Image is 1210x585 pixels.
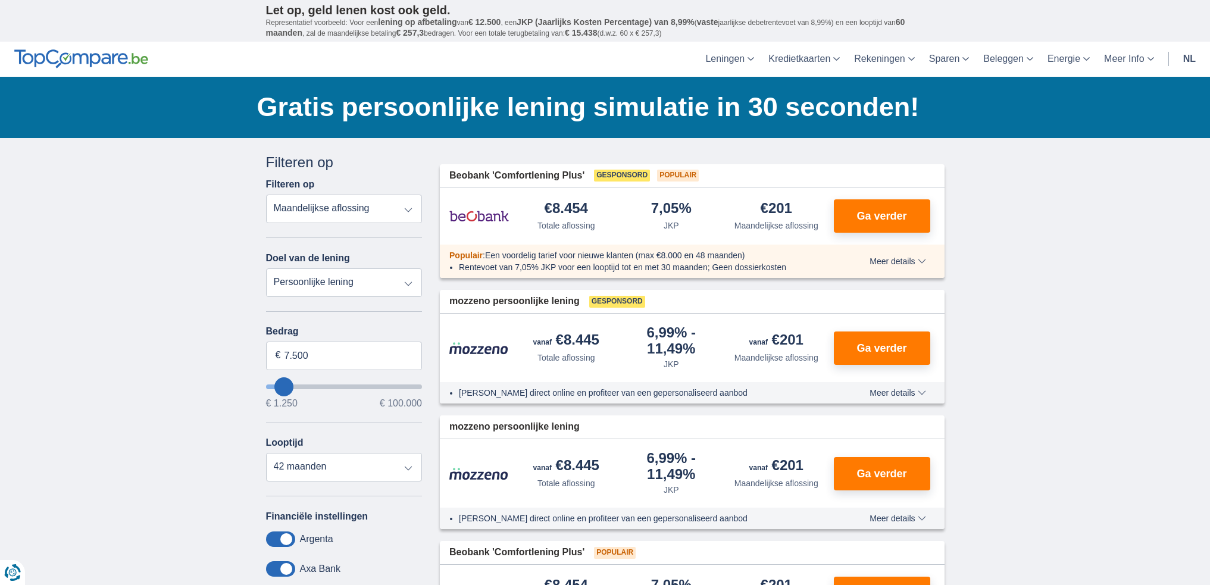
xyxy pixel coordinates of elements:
span: Ga verder [856,211,906,221]
li: Rentevoet van 7,05% JKP voor een looptijd tot en met 30 maanden; Geen dossierkosten [459,261,826,273]
span: Ga verder [856,468,906,479]
span: € 257,3 [396,28,424,37]
span: € 100.000 [380,399,422,408]
div: €8.454 [545,201,588,217]
div: €8.445 [533,458,599,475]
li: [PERSON_NAME] direct online en profiteer van een gepersonaliseerd aanbod [459,512,826,524]
span: Gesponsord [589,296,645,308]
span: lening op afbetaling [378,17,457,27]
img: product.pl.alt Mozzeno [449,342,509,355]
p: Let op, geld lenen kost ook geld. [266,3,945,17]
div: JKP [664,484,679,496]
span: Meer details [870,514,926,523]
span: Beobank 'Comfortlening Plus' [449,546,584,559]
div: JKP [664,358,679,370]
span: JKP (Jaarlijks Kosten Percentage) van 8,99% [517,17,695,27]
a: Rekeningen [847,42,921,77]
span: vaste [697,17,718,27]
label: Filteren op [266,179,315,190]
div: JKP [664,220,679,232]
div: €201 [749,333,803,349]
a: nl [1176,42,1203,77]
span: 60 maanden [266,17,905,37]
li: [PERSON_NAME] direct online en profiteer van een gepersonaliseerd aanbod [459,387,826,399]
span: Meer details [870,257,926,265]
span: € 15.438 [565,28,598,37]
a: Sparen [922,42,977,77]
label: Looptijd [266,437,304,448]
img: TopCompare [14,49,148,68]
label: Bedrag [266,326,423,337]
img: product.pl.alt Beobank [449,201,509,231]
button: Ga verder [834,457,930,490]
span: € 1.250 [266,399,298,408]
span: mozzeno persoonlijke lening [449,420,580,434]
div: Totale aflossing [537,352,595,364]
div: : [440,249,836,261]
span: Meer details [870,389,926,397]
label: Argenta [300,534,333,545]
div: Filteren op [266,152,423,173]
span: Populair [657,170,699,182]
span: Beobank 'Comfortlening Plus' [449,169,584,183]
div: 7,05% [651,201,692,217]
a: Kredietkaarten [761,42,847,77]
div: 6,99% [624,326,720,356]
img: product.pl.alt Mozzeno [449,467,509,480]
a: Leningen [698,42,761,77]
button: Meer details [861,388,934,398]
div: Maandelijkse aflossing [734,477,818,489]
label: Financiële instellingen [266,511,368,522]
span: Een voordelig tarief voor nieuwe klanten (max €8.000 en 48 maanden) [485,251,745,260]
button: Ga verder [834,199,930,233]
label: Axa Bank [300,564,340,574]
button: Meer details [861,514,934,523]
span: Gesponsord [594,170,650,182]
a: Energie [1040,42,1097,77]
p: Representatief voorbeeld: Voor een van , een ( jaarlijkse debetrentevoet van 8,99%) en een loopti... [266,17,945,39]
button: Meer details [861,256,934,266]
div: Totale aflossing [537,220,595,232]
div: €8.445 [533,333,599,349]
div: €201 [761,201,792,217]
button: Ga verder [834,331,930,365]
a: Beleggen [976,42,1040,77]
h1: Gratis persoonlijke lening simulatie in 30 seconden! [257,89,945,126]
div: Maandelijkse aflossing [734,220,818,232]
div: Maandelijkse aflossing [734,352,818,364]
span: Populair [594,547,636,559]
label: Doel van de lening [266,253,350,264]
span: € 12.500 [468,17,501,27]
div: €201 [749,458,803,475]
span: mozzeno persoonlijke lening [449,295,580,308]
input: wantToBorrow [266,384,423,389]
div: Totale aflossing [537,477,595,489]
div: 6,99% [624,451,720,481]
span: Populair [449,251,483,260]
span: Ga verder [856,343,906,353]
a: Meer Info [1097,42,1161,77]
span: € [276,349,281,362]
